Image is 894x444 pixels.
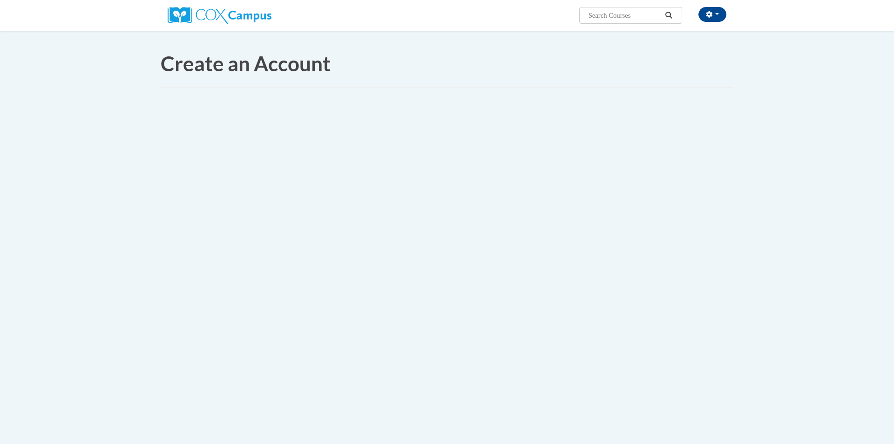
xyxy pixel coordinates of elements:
i:  [665,12,673,19]
button: Search [662,10,676,21]
img: Cox Campus [168,7,271,24]
button: Account Settings [698,7,726,22]
input: Search Courses [588,10,662,21]
a: Cox Campus [168,11,271,19]
span: Create an Account [161,51,331,75]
